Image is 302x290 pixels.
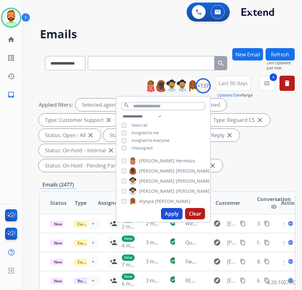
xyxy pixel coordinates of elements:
mat-icon: language [288,278,293,283]
button: + [87,274,100,287]
mat-icon: language [288,240,293,245]
span: Customer [215,199,240,207]
mat-icon: content_copy [264,259,270,264]
button: + [87,217,100,230]
span: 3 minutes ago [146,258,180,265]
span: Customer Support [74,221,115,227]
span: Last 90 days [219,82,248,85]
span: [PERSON_NAME] [139,168,175,174]
span: [EMAIL_ADDRESS][DOMAIN_NAME] [227,277,237,284]
span: [PERSON_NAME][EMAIL_ADDRESS][DOMAIN_NAME] [227,239,237,246]
mat-icon: close [105,116,112,124]
span: + [92,258,94,265]
span: 6 minutes ago [122,280,156,287]
span: [PERSON_NAME] [176,168,211,174]
mat-icon: content_copy [240,221,246,226]
p: 0.20.1027RC [267,279,296,286]
mat-icon: home [7,36,15,43]
span: Open [284,239,297,246]
button: + [87,236,100,249]
span: 2 minutes ago [146,220,180,227]
mat-icon: search [124,103,129,108]
div: Selected agents: 1 [75,98,131,111]
span: Range [217,92,253,98]
mat-icon: close [107,147,115,154]
mat-icon: person_add [110,220,117,227]
span: [PERSON_NAME] [176,188,211,194]
span: + [92,220,94,227]
button: Last 90 days [216,76,251,91]
p: Emails (2477) [40,181,76,189]
div: Status: On-hold – Internal [39,144,121,157]
span: Customer Support [74,259,115,265]
div: Status: Open - All [39,129,101,142]
span: Customer Support [74,240,115,246]
mat-icon: explore [213,220,221,227]
mat-icon: history [7,72,15,80]
span: [PERSON_NAME] [139,158,175,164]
span: Open [284,220,297,227]
mat-icon: check_circle [170,238,177,245]
mat-icon: content_copy [264,278,270,283]
mat-icon: close [256,116,264,124]
div: Type: Customer Support [39,114,119,126]
span: + [92,239,94,246]
span: [EMAIL_ADDRESS][DOMAIN_NAME] [227,220,237,227]
span: Assigned to me [132,130,159,136]
mat-icon: person_add [110,239,117,246]
span: + [92,277,94,284]
mat-icon: search [217,60,225,67]
span: Assigned to everyone [132,138,170,143]
mat-icon: person_add [110,258,117,265]
span: Unassigned [132,145,152,151]
span: 4 minutes ago [122,242,156,249]
span: Status [50,199,67,207]
span: New - Initial [50,240,80,246]
div: Status: New - Initial [103,129,170,142]
span: Alysyia [139,198,154,205]
mat-icon: content_copy [264,221,270,226]
mat-icon: explore [213,277,221,284]
span: New - Initial [50,278,80,284]
th: Action [271,192,295,214]
p: New [122,236,135,242]
mat-icon: list_alt [7,54,15,62]
mat-icon: check_circle [170,276,177,283]
mat-icon: content_copy [240,259,246,264]
span: [PERSON_NAME] [139,178,175,184]
p: New [122,274,135,280]
span: Question for [URL][DOMAIN_NAME] [185,239,269,246]
mat-icon: explore [213,258,221,265]
button: + [87,255,100,268]
span: [PERSON_NAME] [139,188,175,194]
mat-icon: person_add [110,277,117,284]
span: Hermoso [176,158,195,164]
mat-icon: language [288,259,293,264]
span: 3 minutes ago [146,239,180,246]
span: 2 minutes ago [122,223,156,230]
span: New - Initial [50,221,80,227]
mat-icon: content_copy [264,240,270,245]
mat-icon: delete [283,79,291,87]
button: Clear [185,208,205,219]
mat-icon: close [87,131,94,139]
img: avatar [2,9,20,27]
span: Select all [132,123,147,128]
h2: Emails [40,28,287,41]
span: Reguard CS [74,278,103,284]
span: Open [284,258,297,265]
p: Applied filters: [39,101,73,109]
mat-icon: close [226,131,233,139]
span: 7 minutes ago [122,261,156,268]
mat-icon: inbox [7,91,15,98]
mat-icon: close [209,162,216,169]
span: Type [75,199,87,207]
span: [PERSON_NAME] [155,198,190,205]
mat-icon: language [288,221,293,226]
span: Fwd: Files from FedEx Office Scan [185,258,264,265]
button: 4 [259,76,274,91]
span: New - Initial [50,259,80,265]
span: Just now [267,66,295,71]
button: Apply [161,208,183,219]
span: [EMAIL_ADDRESS][DOMAIN_NAME] [227,258,237,265]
